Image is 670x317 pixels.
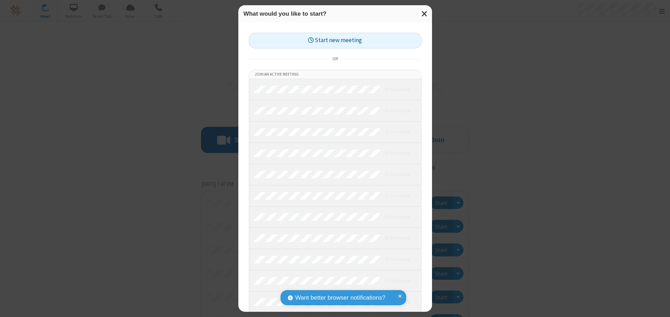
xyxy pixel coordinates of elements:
em: in progress [385,107,410,114]
em: in progress [385,171,410,178]
button: Close modal [417,5,432,22]
em: in progress [385,129,410,135]
em: in progress [385,235,410,241]
em: in progress [385,277,410,284]
span: or [329,54,341,64]
h3: What would you like to start? [244,10,427,17]
li: Join an active meeting [249,70,421,79]
em: in progress [385,150,410,156]
button: Start new meeting [249,33,422,48]
em: in progress [385,256,410,263]
span: Want better browser notifications? [295,293,385,302]
em: in progress [385,214,410,220]
em: in progress [385,192,410,199]
em: in progress [385,86,410,93]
